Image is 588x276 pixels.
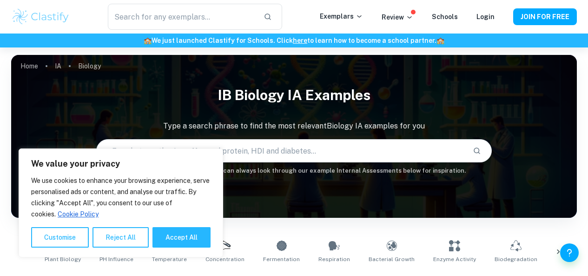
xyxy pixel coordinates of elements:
input: E.g. photosynthesis, coffee and protein, HDI and diabetes... [97,138,466,164]
a: Schools [432,13,458,20]
button: Help and Feedback [560,243,579,262]
span: Biodegradation [495,255,537,263]
span: 🏫 [144,37,152,44]
button: Customise [31,227,89,248]
img: Clastify logo [11,7,70,26]
p: Type a search phrase to find the most relevant Biology IA examples for you [11,121,577,132]
a: here [293,37,307,44]
span: Fermentation [263,255,300,263]
span: Temperature [152,255,187,263]
span: Respiration [318,255,350,263]
button: JOIN FOR FREE [513,8,577,25]
button: Accept All [152,227,211,248]
a: Cookie Policy [57,210,99,218]
a: IA [55,60,61,73]
input: Search for any exemplars... [108,4,257,30]
a: Home [20,60,38,73]
span: Enzyme Activity [433,255,476,263]
button: Search [469,143,485,159]
span: 🏫 [436,37,444,44]
p: Review [382,12,413,22]
span: Bacterial Growth [369,255,415,263]
p: Exemplars [320,11,363,21]
p: We use cookies to enhance your browsing experience, serve personalised ads or content, and analys... [31,175,211,220]
a: Login [476,13,495,20]
button: Reject All [92,227,149,248]
p: Biology [78,61,101,71]
h6: We just launched Clastify for Schools. Click to learn how to become a school partner. [2,35,586,46]
span: Concentration [205,255,244,263]
span: Plant Biology [45,255,81,263]
h1: IB Biology IA examples [11,81,577,109]
h6: Not sure what to search for? You can always look through our example Internal Assessments below f... [11,166,577,175]
span: pH Influence [99,255,133,263]
p: We value your privacy [31,158,211,169]
div: We value your privacy [19,148,223,257]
